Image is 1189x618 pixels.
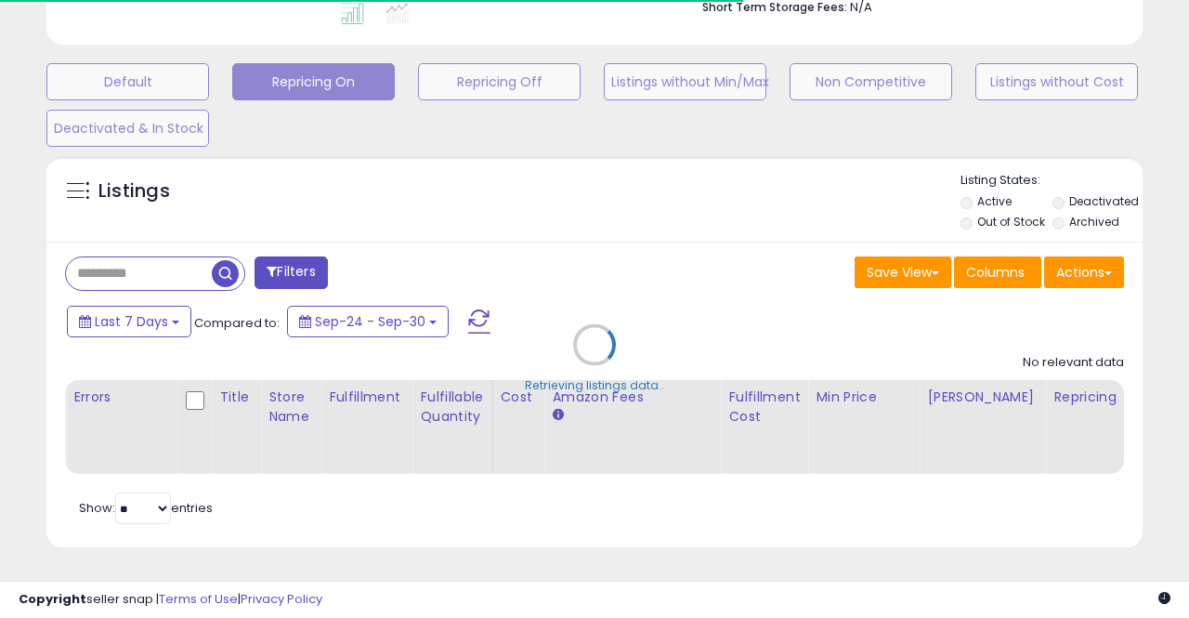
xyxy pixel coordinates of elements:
a: Terms of Use [159,590,238,608]
strong: Copyright [19,590,86,608]
button: Listings without Min/Max [604,63,766,100]
button: Listings without Cost [975,63,1138,100]
button: Default [46,63,209,100]
button: Deactivated & In Stock [46,110,209,147]
div: seller snap | | [19,591,322,609]
button: Repricing On [232,63,395,100]
a: Privacy Policy [241,590,322,608]
div: Retrieving listings data.. [525,377,664,394]
button: Repricing Off [418,63,581,100]
button: Non Competitive [790,63,952,100]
